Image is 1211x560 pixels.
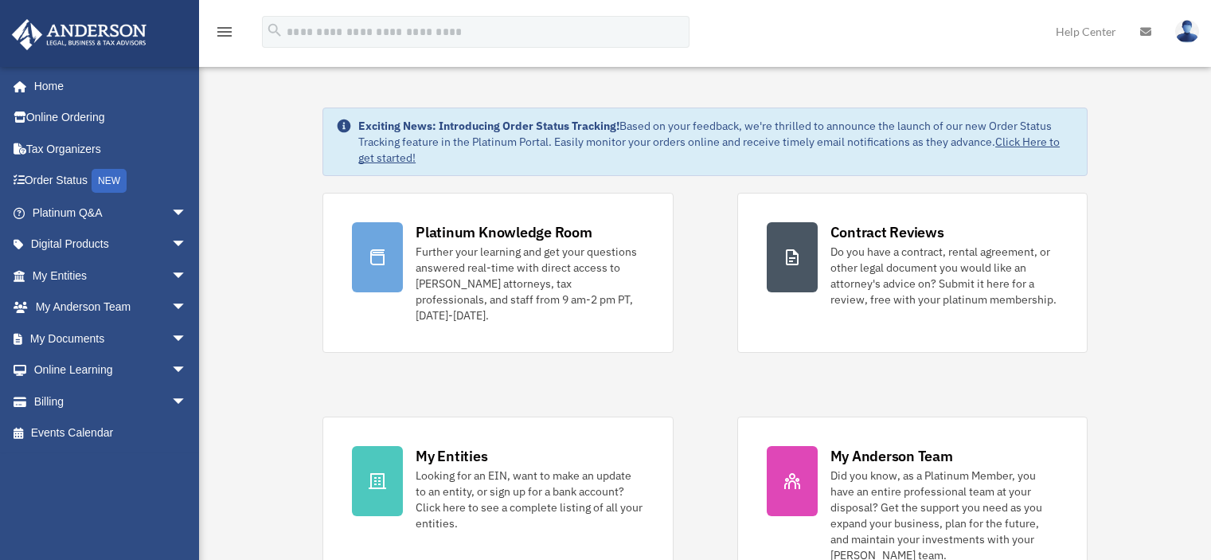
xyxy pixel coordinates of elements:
a: Platinum Q&Aarrow_drop_down [11,197,211,229]
span: arrow_drop_down [171,229,203,261]
a: My Documentsarrow_drop_down [11,323,211,354]
a: Contract Reviews Do you have a contract, rental agreement, or other legal document you would like... [737,193,1088,353]
a: Events Calendar [11,417,211,449]
span: arrow_drop_down [171,292,203,324]
a: Billingarrow_drop_down [11,386,211,417]
a: Platinum Knowledge Room Further your learning and get your questions answered real-time with dire... [322,193,673,353]
div: Platinum Knowledge Room [416,222,592,242]
div: NEW [92,169,127,193]
span: arrow_drop_down [171,260,203,292]
a: My Entitiesarrow_drop_down [11,260,211,292]
a: menu [215,28,234,41]
a: My Anderson Teamarrow_drop_down [11,292,211,323]
a: Digital Productsarrow_drop_down [11,229,211,260]
span: arrow_drop_down [171,323,203,355]
div: My Entities [416,446,487,466]
span: arrow_drop_down [171,354,203,387]
a: Tax Organizers [11,133,211,165]
img: Anderson Advisors Platinum Portal [7,19,151,50]
a: Order StatusNEW [11,165,211,198]
strong: Exciting News: Introducing Order Status Tracking! [358,119,619,133]
div: Contract Reviews [830,222,944,242]
a: Click Here to get started! [358,135,1060,165]
a: Online Learningarrow_drop_down [11,354,211,386]
i: search [266,22,283,39]
i: menu [215,22,234,41]
div: Based on your feedback, we're thrilled to announce the launch of our new Order Status Tracking fe... [358,118,1074,166]
div: Looking for an EIN, want to make an update to an entity, or sign up for a bank account? Click her... [416,468,643,531]
span: arrow_drop_down [171,197,203,229]
div: My Anderson Team [830,446,953,466]
div: Further your learning and get your questions answered real-time with direct access to [PERSON_NAM... [416,244,643,323]
a: Online Ordering [11,102,211,134]
span: arrow_drop_down [171,386,203,418]
div: Do you have a contract, rental agreement, or other legal document you would like an attorney's ad... [830,244,1058,307]
a: Home [11,70,203,102]
img: User Pic [1175,20,1199,43]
